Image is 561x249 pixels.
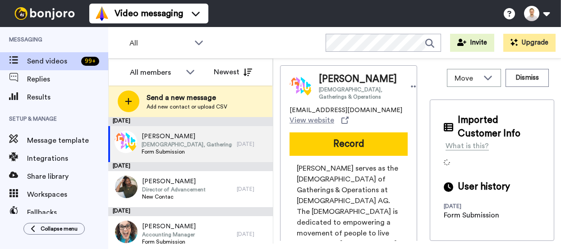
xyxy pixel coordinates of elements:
span: Accounting Manager [142,231,196,238]
div: [DATE] [108,207,273,216]
div: [DATE] [237,231,268,238]
span: [DEMOGRAPHIC_DATA], Gatherings & Operations [142,141,232,148]
div: [DATE] [108,117,273,126]
div: [DATE] [444,203,502,210]
span: Workspaces [27,189,108,200]
div: [DATE] [108,162,273,171]
span: [DEMOGRAPHIC_DATA], Gatherings & Operations [319,86,401,100]
div: All members [130,67,181,78]
button: Upgrade [503,34,556,52]
span: New Contac [142,193,206,200]
div: What is this? [446,140,489,151]
button: Newest [207,63,259,81]
span: Integrations [27,153,108,164]
img: 539df564-0317-4827-95b8-212df2ccd027.jpg [115,176,138,198]
span: Fallbacks [27,207,108,218]
span: View website [290,115,334,126]
span: Send videos [27,56,78,67]
span: Form Submission [142,238,196,245]
div: [DATE] [237,140,268,148]
span: Send a new message [147,92,227,103]
span: Collapse menu [41,225,78,232]
span: Imported Customer Info [458,113,540,140]
img: vm-color.svg [95,6,109,21]
span: All [129,38,190,49]
img: a5f5b998-3131-4bcb-abe5-4a1ff267c9dc.jpg [115,221,138,243]
div: [DATE] [237,186,268,193]
div: 99 + [81,57,99,66]
div: Form Submission [444,210,499,221]
span: [PERSON_NAME] [142,177,206,186]
span: Video messaging [115,7,183,20]
span: [EMAIL_ADDRESS][DOMAIN_NAME] [290,106,402,115]
span: [PERSON_NAME] [142,222,196,231]
button: Collapse menu [23,223,85,235]
button: Invite [450,34,494,52]
span: [PERSON_NAME] [142,132,232,141]
span: [PERSON_NAME] [319,72,401,86]
span: Message template [27,135,108,146]
span: Director of Advancement [142,186,206,193]
span: Add new contact or upload CSV [147,103,227,110]
span: Form Submission [142,148,232,155]
button: Record [290,132,408,156]
span: User history [458,180,510,194]
span: Replies [27,74,108,85]
img: c084c5ae-ca49-4736-b642-07a769e6aa27.png [115,131,137,153]
span: Share library [27,171,108,182]
span: Results [27,92,108,103]
span: Move [455,73,479,84]
img: bj-logo-header-white.svg [11,7,78,20]
a: View website [290,115,349,126]
img: Image of Galen Dang [290,75,312,98]
button: Dismiss [506,69,549,87]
